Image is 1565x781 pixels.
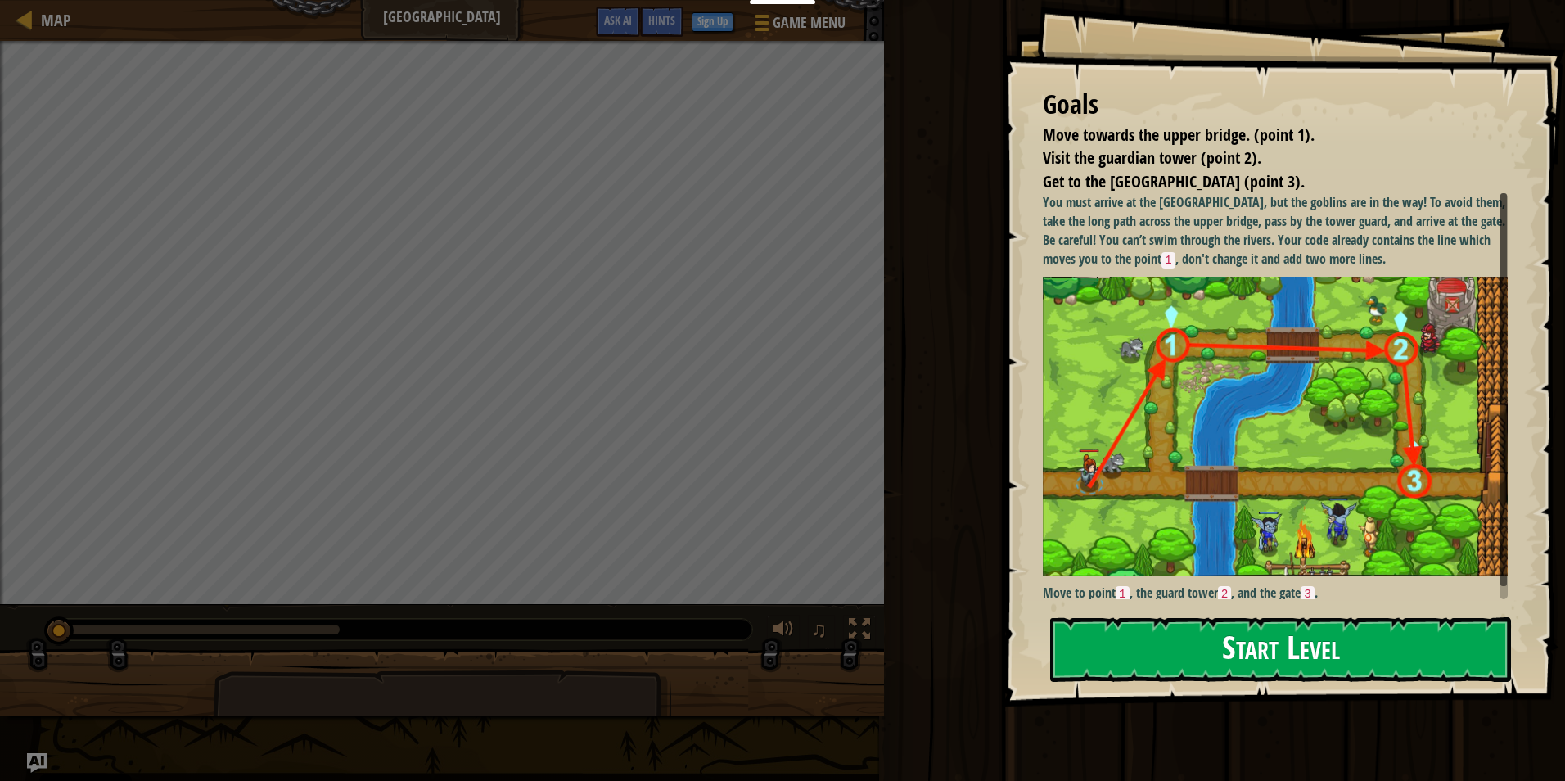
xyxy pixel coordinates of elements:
[767,615,800,648] button: Adjust volume
[843,615,876,648] button: Toggle fullscreen
[1218,586,1232,603] code: 2
[648,12,675,28] span: Hints
[692,12,733,32] button: Sign Up
[1043,193,1520,269] p: You must arrive at the [GEOGRAPHIC_DATA], but the goblins are in the way! To avoid them, take the...
[742,7,855,45] button: Game Menu
[1022,147,1504,170] li: Visit the guardian tower (point 2).
[1043,170,1305,192] span: Get to the [GEOGRAPHIC_DATA] (point 3).
[1161,252,1175,269] code: 1
[33,9,71,31] a: Map
[811,617,828,642] span: ♫
[808,615,836,648] button: ♫
[27,753,47,773] button: Ask AI
[773,12,846,34] span: Game Menu
[1043,147,1261,169] span: Visit the guardian tower (point 2).
[1043,584,1520,603] p: Move to point , the guard tower , and the gate .
[1301,586,1315,603] code: 3
[1043,86,1508,124] div: Goals
[604,12,632,28] span: Ask AI
[1043,124,1315,146] span: Move towards the upper bridge. (point 1).
[1022,170,1504,194] li: Get to the town gate (point 3).
[596,7,640,37] button: Ask AI
[1043,277,1520,576] img: Old town road
[1050,617,1511,682] button: Start Level
[1022,124,1504,147] li: Move towards the upper bridge. (point 1).
[41,9,71,31] span: Map
[1116,586,1130,603] code: 1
